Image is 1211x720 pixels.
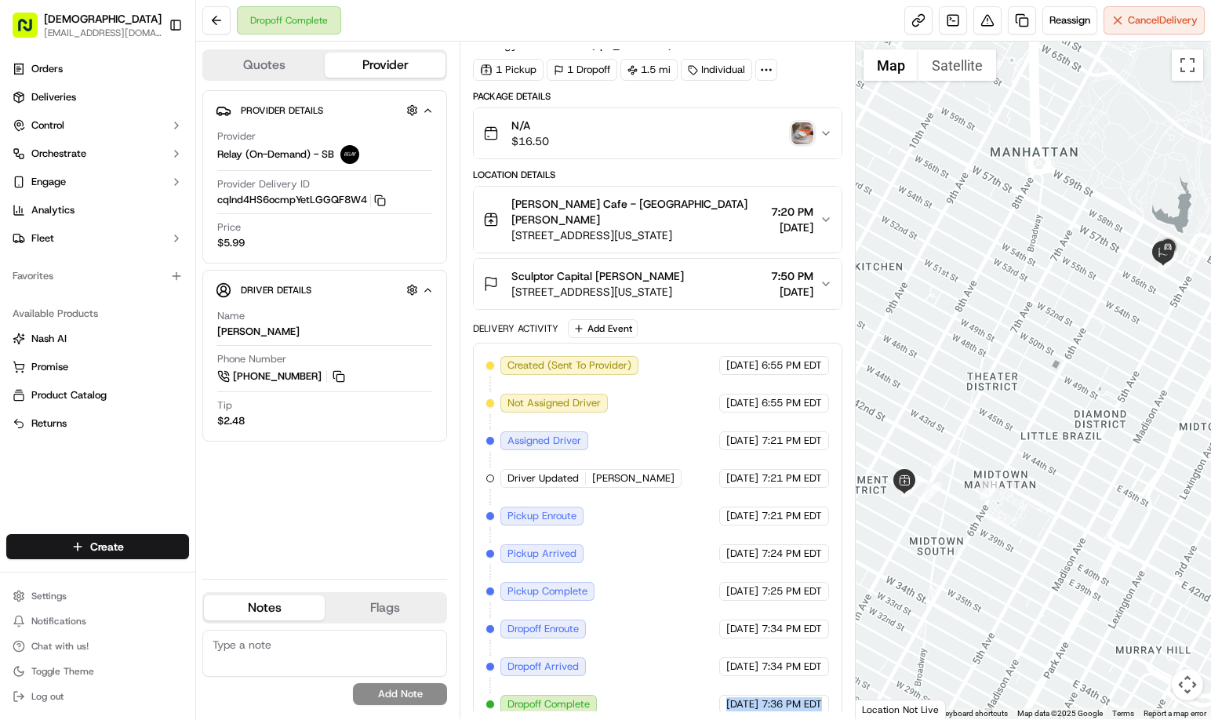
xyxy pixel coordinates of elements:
[1172,669,1203,700] button: Map camera controls
[1112,709,1134,718] a: Terms (opens in new tab)
[6,226,189,251] button: Fleet
[511,196,765,227] span: [PERSON_NAME] Cafe - [GEOGRAPHIC_DATA][PERSON_NAME]
[148,227,252,243] span: API Documentation
[126,221,258,249] a: 💻API Documentation
[217,129,256,144] span: Provider
[507,584,587,598] span: Pickup Complete
[507,547,576,561] span: Pickup Arrived
[762,396,822,410] span: 6:55 PM EDT
[16,63,285,88] p: Welcome 👋
[31,388,107,402] span: Product Catalog
[507,697,590,711] span: Dropoff Complete
[31,231,54,245] span: Fleet
[1144,709,1206,718] a: Report a map error
[474,187,842,253] button: [PERSON_NAME] Cafe - [GEOGRAPHIC_DATA][PERSON_NAME][STREET_ADDRESS][US_STATE]7:20 PM[DATE]
[474,108,842,158] button: N/A$16.50photo_proof_of_delivery image
[133,229,145,242] div: 💻
[44,27,162,39] span: [EMAIL_ADDRESS][DOMAIN_NAME]
[507,358,631,373] span: Created (Sent To Provider)
[511,268,684,284] span: Sculptor Capital [PERSON_NAME]
[762,358,822,373] span: 6:55 PM EDT
[31,640,89,653] span: Chat with us!
[6,534,189,559] button: Create
[6,610,189,632] button: Notifications
[90,539,124,555] span: Create
[6,198,189,223] a: Analytics
[473,59,544,81] div: 1 Pickup
[217,236,245,250] span: $5.99
[507,509,576,523] span: Pickup Enroute
[6,585,189,607] button: Settings
[6,635,189,657] button: Chat with us!
[31,332,67,346] span: Nash AI
[217,368,347,385] a: [PHONE_NUMBER]
[762,547,822,561] span: 7:24 PM EDT
[473,322,558,335] div: Delivery Activity
[511,133,549,149] span: $16.50
[217,177,310,191] span: Provider Delivery ID
[860,699,911,719] a: Open this area in Google Maps (opens a new window)
[762,622,822,636] span: 7:34 PM EDT
[13,332,183,346] a: Nash AI
[31,90,76,104] span: Deliveries
[53,165,198,178] div: We're available if you need us!
[726,434,758,448] span: [DATE]
[325,595,445,620] button: Flags
[217,220,241,235] span: Price
[53,150,257,165] div: Start new chat
[325,53,445,78] button: Provider
[111,265,190,278] a: Powered byPylon
[31,590,67,602] span: Settings
[340,145,359,164] img: relay_logo_black.png
[13,388,183,402] a: Product Catalog
[940,708,1008,719] button: Keyboard shortcuts
[156,266,190,278] span: Pylon
[726,547,758,561] span: [DATE]
[931,454,951,475] div: 2
[762,471,822,485] span: 7:21 PM EDT
[233,369,322,384] span: [PHONE_NUMBER]
[771,284,813,300] span: [DATE]
[726,584,758,598] span: [DATE]
[507,622,579,636] span: Dropoff Enroute
[31,690,64,703] span: Log out
[31,227,120,243] span: Knowledge Base
[1049,13,1090,27] span: Reassign
[921,482,941,503] div: 3
[726,471,758,485] span: [DATE]
[217,414,245,428] div: $2.48
[204,595,325,620] button: Notes
[762,509,822,523] span: 7:21 PM EDT
[31,147,86,161] span: Orchestrate
[860,699,911,719] img: Google
[507,660,579,674] span: Dropoff Arrived
[6,141,189,166] button: Orchestrate
[856,700,946,719] div: Location Not Live
[762,697,822,711] span: 7:36 PM EDT
[16,16,47,47] img: Nash
[6,685,189,707] button: Log out
[1042,6,1097,35] button: Reassign
[6,56,189,82] a: Orders
[1172,49,1203,81] button: Toggle fullscreen view
[31,416,67,431] span: Returns
[473,90,842,103] div: Package Details
[6,660,189,682] button: Toggle Theme
[44,11,162,27] button: [DEMOGRAPHIC_DATA]
[217,398,232,413] span: Tip
[771,220,813,235] span: [DATE]
[511,227,765,243] span: [STREET_ADDRESS][US_STATE]
[1104,6,1205,35] button: CancelDelivery
[726,358,758,373] span: [DATE]
[41,101,282,118] input: Got a question? Start typing here...
[592,471,675,485] span: [PERSON_NAME]
[1128,13,1198,27] span: Cancel Delivery
[726,660,758,674] span: [DATE]
[726,622,758,636] span: [DATE]
[762,434,822,448] span: 7:21 PM EDT
[1158,252,1178,272] div: 5
[762,660,822,674] span: 7:34 PM EDT
[771,268,813,284] span: 7:50 PM
[6,113,189,138] button: Control
[507,434,581,448] span: Assigned Driver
